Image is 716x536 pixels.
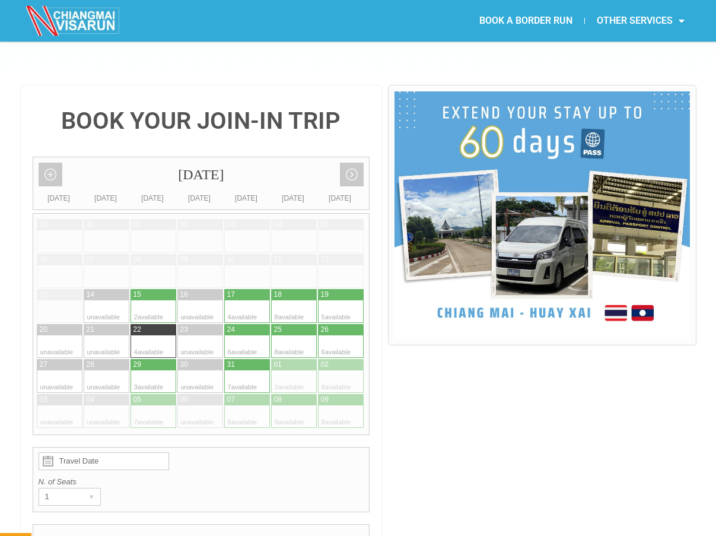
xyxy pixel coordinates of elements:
[40,255,47,265] div: 06
[227,220,235,230] div: 03
[317,192,364,204] div: [DATE]
[36,192,82,204] div: [DATE]
[180,360,188,370] div: 30
[176,192,223,204] div: [DATE]
[133,395,141,405] div: 05
[87,360,94,370] div: 28
[87,325,94,335] div: 21
[40,220,47,230] div: 29
[133,290,141,300] div: 15
[133,325,141,335] div: 22
[133,255,141,265] div: 08
[274,360,282,370] div: 01
[274,325,282,335] div: 25
[180,290,188,300] div: 16
[321,220,329,230] div: 05
[129,192,176,204] div: [DATE]
[274,255,282,265] div: 11
[585,7,696,34] a: OTHER SERVICES
[82,192,129,204] div: [DATE]
[227,360,235,370] div: 31
[40,325,47,335] div: 20
[180,395,188,405] div: 06
[227,325,235,335] div: 24
[87,395,94,405] div: 04
[33,157,370,192] div: [DATE]
[87,220,94,230] div: 30
[133,220,141,230] div: 01
[87,290,94,300] div: 14
[321,290,329,300] div: 19
[274,290,282,300] div: 18
[321,395,329,405] div: 09
[223,192,270,204] div: [DATE]
[321,255,329,265] div: 12
[39,476,364,488] label: N. of Seats
[227,395,235,405] div: 07
[133,360,141,370] div: 29
[84,489,100,505] div: ▾
[321,325,329,335] div: 26
[39,489,78,505] div: 1
[180,325,188,335] div: 23
[40,395,47,405] div: 03
[467,7,584,34] a: BOOK A BORDER RUN
[33,109,370,133] h4: BOOK YOUR JOIN-IN TRIP
[274,395,282,405] div: 08
[40,290,47,300] div: 13
[270,192,317,204] div: [DATE]
[87,255,94,265] div: 07
[274,220,282,230] div: 04
[180,255,188,265] div: 09
[180,220,188,230] div: 02
[227,290,235,300] div: 17
[321,360,329,370] div: 02
[358,7,696,34] nav: Menu
[227,255,235,265] div: 10
[40,360,47,370] div: 27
